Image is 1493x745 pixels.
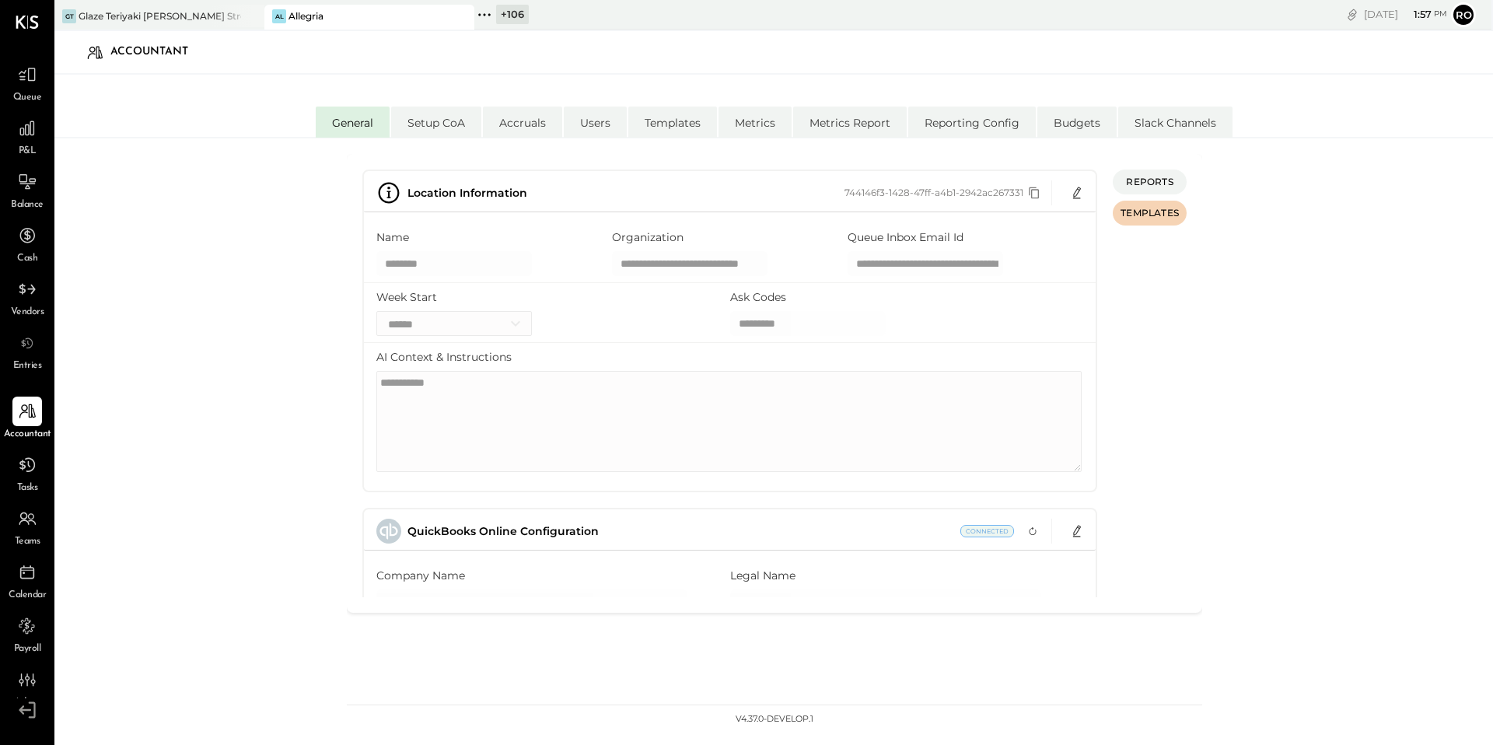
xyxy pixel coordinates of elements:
a: Teams [1,504,54,549]
a: Vendors [1,275,54,320]
a: P&L [1,114,54,159]
button: TEMPLATES [1113,201,1187,226]
div: + 106 [496,5,529,24]
span: Teams [15,535,40,549]
div: Al [272,9,286,23]
span: Calendar [9,589,46,603]
li: Templates [628,107,717,138]
span: REPORTS [1126,175,1173,188]
span: Balance [11,198,44,212]
label: Legal Name [730,568,795,583]
span: Queue [13,91,42,105]
label: Organization [612,229,684,245]
span: Vendors [11,306,44,320]
li: Metrics Report [793,107,907,138]
div: copy link [1344,6,1360,23]
a: Tasks [1,450,54,495]
a: Calendar [1,558,54,603]
span: Accountant [4,428,51,442]
div: GT [62,9,76,23]
a: Admin [1,665,54,710]
a: Accountant [1,397,54,442]
li: General [316,107,390,138]
li: Accruals [483,107,562,138]
a: Balance [1,167,54,212]
li: Slack Channels [1118,107,1233,138]
span: Admin [14,696,40,710]
span: QuickBooks Online Configuration [407,524,599,538]
span: Cash [17,252,37,266]
li: Budgets [1037,107,1117,138]
div: v 4.37.0-develop.1 [736,713,813,726]
span: Entries [13,359,42,373]
li: Setup CoA [391,107,481,138]
label: Company Name [376,568,465,583]
li: Reporting Config [908,107,1036,138]
div: [DATE] [1364,7,1447,22]
div: 744146f3-1428-47ff-a4b1-2942ac267331 [844,186,1045,201]
label: AI Context & Instructions [376,349,512,365]
span: Tasks [17,481,38,495]
button: Ro [1451,2,1476,27]
button: REPORTS [1113,170,1187,194]
a: Cash [1,221,54,266]
a: Payroll [1,611,54,656]
div: Allegria [288,9,323,23]
span: P&L [19,145,37,159]
span: TEMPLATES [1121,206,1179,219]
button: Copy id [1023,186,1045,201]
span: Location Information [407,186,527,200]
div: Accountant [110,40,204,65]
li: Users [564,107,627,138]
a: Entries [1,328,54,373]
label: Week Start [376,289,437,305]
span: Current Status: Connected [960,525,1014,537]
li: Metrics [719,107,792,138]
label: Ask Codes [730,289,786,305]
span: Payroll [14,642,41,656]
label: Queue Inbox Email Id [848,229,963,245]
label: Name [376,229,409,245]
a: Queue [1,60,54,105]
div: Glaze Teriyaki [PERSON_NAME] Street - [PERSON_NAME] River [PERSON_NAME] LLC [79,9,241,23]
